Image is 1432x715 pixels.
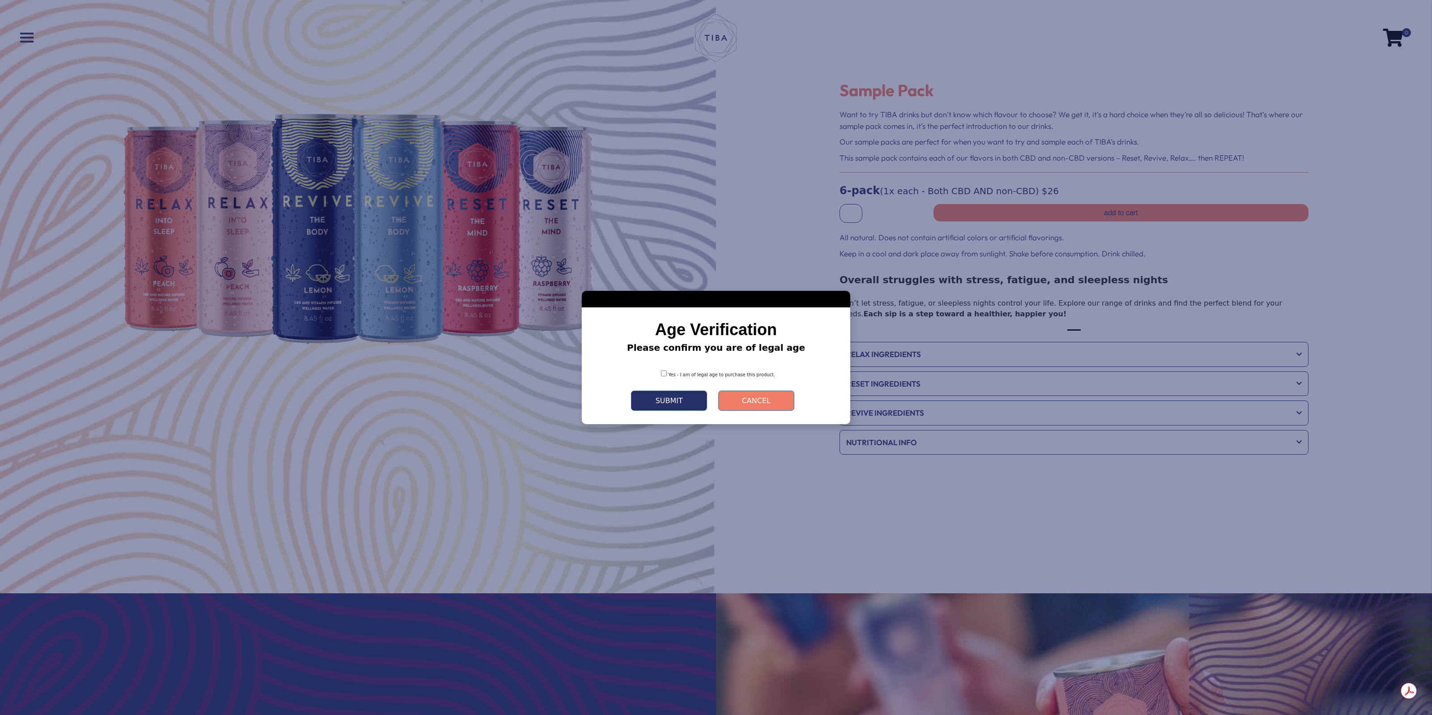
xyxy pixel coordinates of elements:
button: Cancel [718,391,794,411]
h2: Age Verification [595,321,837,339]
button: Submit [631,391,707,411]
a: Cancel [712,391,801,411]
p: Please confirm you are of legal age [595,341,837,354]
span: Yes - I am of legal age to purchase this product. [669,372,776,377]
